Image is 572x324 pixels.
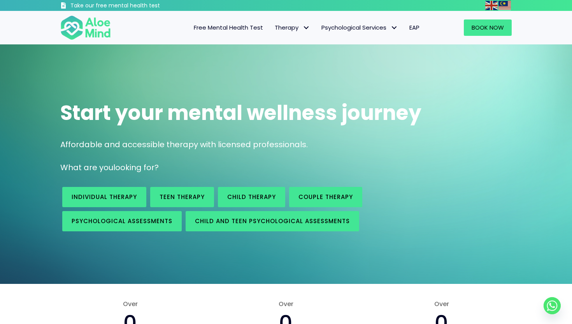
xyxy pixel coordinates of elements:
span: EAP [409,23,419,32]
span: Couple therapy [298,193,353,201]
a: Psychological ServicesPsychological Services: submenu [316,19,404,36]
a: Whatsapp [544,297,561,314]
span: Start your mental wellness journey [60,99,421,127]
span: Individual therapy [72,193,137,201]
span: Book Now [472,23,504,32]
a: Child and Teen Psychological assessments [186,211,359,231]
span: Free Mental Health Test [194,23,263,32]
h3: Take our free mental health test [70,2,202,10]
nav: Menu [121,19,425,36]
span: Therapy: submenu [300,22,312,33]
a: Individual therapy [62,187,146,207]
a: Psychological assessments [62,211,182,231]
a: Child Therapy [218,187,285,207]
span: Psychological Services: submenu [388,22,400,33]
a: Teen Therapy [150,187,214,207]
span: Over [60,299,200,308]
img: ms [498,1,511,10]
span: Over [372,299,512,308]
img: Aloe mind Logo [60,15,111,40]
span: Child and Teen Psychological assessments [195,217,350,225]
a: English [485,1,498,10]
span: Child Therapy [227,193,276,201]
a: Free Mental Health Test [188,19,269,36]
span: Psychological assessments [72,217,172,225]
span: What are you [60,162,113,173]
a: EAP [404,19,425,36]
a: Couple therapy [289,187,362,207]
a: Take our free mental health test [60,2,202,11]
img: en [485,1,498,10]
span: Teen Therapy [160,193,205,201]
a: Book Now [464,19,512,36]
span: Therapy [275,23,310,32]
a: Malay [498,1,512,10]
span: looking for? [113,162,159,173]
a: TherapyTherapy: submenu [269,19,316,36]
span: Psychological Services [321,23,398,32]
p: Affordable and accessible therapy with licensed professionals. [60,139,512,150]
span: Over [216,299,356,308]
